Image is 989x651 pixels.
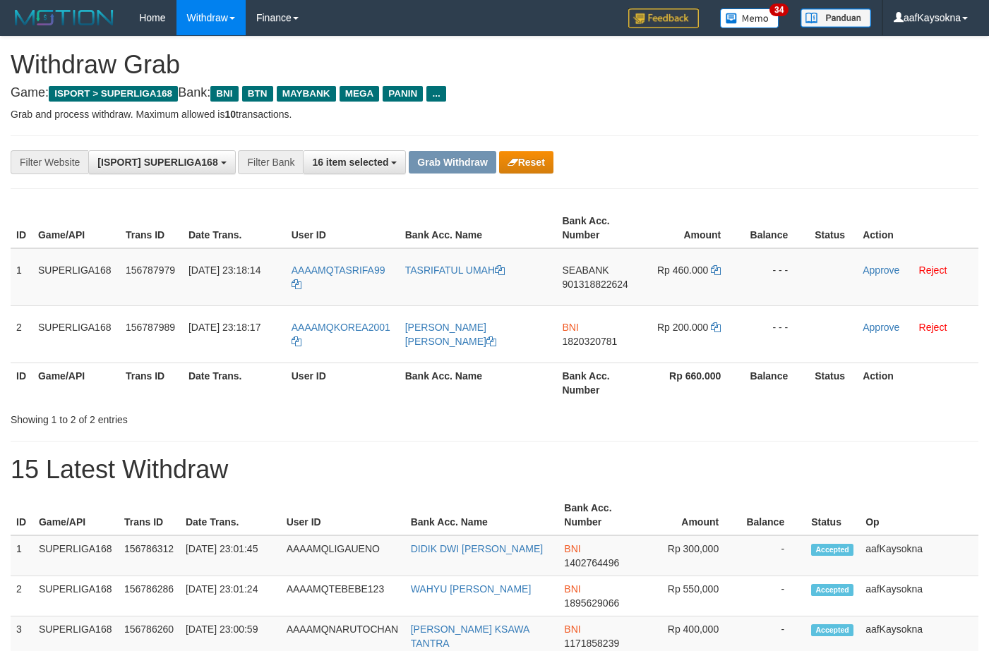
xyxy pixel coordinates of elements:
[312,157,388,168] span: 16 item selected
[860,495,978,535] th: Op
[860,576,978,616] td: aafKaysokna
[11,51,978,79] h1: Withdraw Grab
[49,86,178,102] span: ISPORT > SUPERLIGA168
[641,363,742,403] th: Rp 660.000
[11,305,32,363] td: 2
[292,322,390,333] span: AAAAMQKOREA2001
[740,576,805,616] td: -
[11,107,978,121] p: Grab and process withdraw. Maximum allowed is transactions.
[919,264,947,276] a: Reject
[11,208,32,248] th: ID
[292,264,385,290] a: AAAAMQTASRIFA99
[564,583,580,595] span: BNI
[857,208,978,248] th: Action
[562,322,578,333] span: BNI
[281,495,405,535] th: User ID
[32,305,120,363] td: SUPERLIGA168
[863,322,899,333] a: Approve
[383,86,423,102] span: PANIN
[180,576,281,616] td: [DATE] 23:01:24
[564,543,580,554] span: BNI
[11,86,978,100] h4: Game: Bank:
[811,544,853,556] span: Accepted
[740,535,805,576] td: -
[188,322,260,333] span: [DATE] 23:18:17
[238,150,303,174] div: Filter Bank
[286,208,400,248] th: User ID
[303,150,406,174] button: 16 item selected
[742,305,809,363] td: - - -
[564,623,580,635] span: BNI
[711,322,721,333] a: Copy 200000 to clipboard
[499,151,553,174] button: Reset
[119,535,180,576] td: 156786312
[411,583,532,595] a: WAHYU [PERSON_NAME]
[11,150,88,174] div: Filter Website
[33,495,119,535] th: Game/API
[281,576,405,616] td: AAAAMQTEBEBE123
[405,264,505,276] a: TASRIFATUL UMAH
[32,208,120,248] th: Game/API
[742,248,809,306] td: - - -
[805,495,860,535] th: Status
[33,535,119,576] td: SUPERLIGA168
[556,363,641,403] th: Bank Acc. Number
[811,584,853,596] span: Accepted
[564,597,619,609] span: Copy 1895629066 to clipboard
[88,150,235,174] button: [ISPORT] SUPERLIGA168
[641,208,742,248] th: Amount
[292,264,385,276] span: AAAAMQTASRIFA99
[11,7,118,28] img: MOTION_logo.png
[742,208,809,248] th: Balance
[210,86,238,102] span: BNI
[628,8,699,28] img: Feedback.jpg
[863,264,899,276] a: Approve
[742,363,809,403] th: Balance
[405,322,496,347] a: [PERSON_NAME] [PERSON_NAME]
[562,264,609,276] span: SEABANK
[11,363,32,403] th: ID
[711,264,721,276] a: Copy 460000 to clipboard
[126,264,175,276] span: 156787979
[11,576,33,616] td: 2
[562,279,628,290] span: Copy 901318822624 to clipboard
[409,151,496,174] button: Grab Withdraw
[740,495,805,535] th: Balance
[119,495,180,535] th: Trans ID
[11,248,32,306] td: 1
[32,248,120,306] td: SUPERLIGA168
[426,86,445,102] span: ...
[180,535,281,576] td: [DATE] 23:01:45
[242,86,273,102] span: BTN
[801,8,871,28] img: panduan.png
[860,535,978,576] td: aafKaysokna
[769,4,789,16] span: 34
[556,208,641,248] th: Bank Acc. Number
[562,336,617,347] span: Copy 1820320781 to clipboard
[411,543,543,554] a: DIDIK DWI [PERSON_NAME]
[11,535,33,576] td: 1
[11,456,978,484] h1: 15 Latest Withdraw
[183,363,286,403] th: Date Trans.
[400,363,557,403] th: Bank Acc. Name
[120,363,183,403] th: Trans ID
[564,557,619,568] span: Copy 1402764496 to clipboard
[641,576,740,616] td: Rp 550,000
[400,208,557,248] th: Bank Acc. Name
[97,157,217,168] span: [ISPORT] SUPERLIGA168
[224,109,236,120] strong: 10
[183,208,286,248] th: Date Trans.
[564,638,619,649] span: Copy 1171858239 to clipboard
[281,535,405,576] td: AAAAMQLIGAUENO
[857,363,978,403] th: Action
[405,495,559,535] th: Bank Acc. Name
[119,576,180,616] td: 156786286
[809,208,857,248] th: Status
[641,535,740,576] td: Rp 300,000
[126,322,175,333] span: 156787989
[180,495,281,535] th: Date Trans.
[32,363,120,403] th: Game/API
[11,495,33,535] th: ID
[657,322,708,333] span: Rp 200.000
[188,264,260,276] span: [DATE] 23:18:14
